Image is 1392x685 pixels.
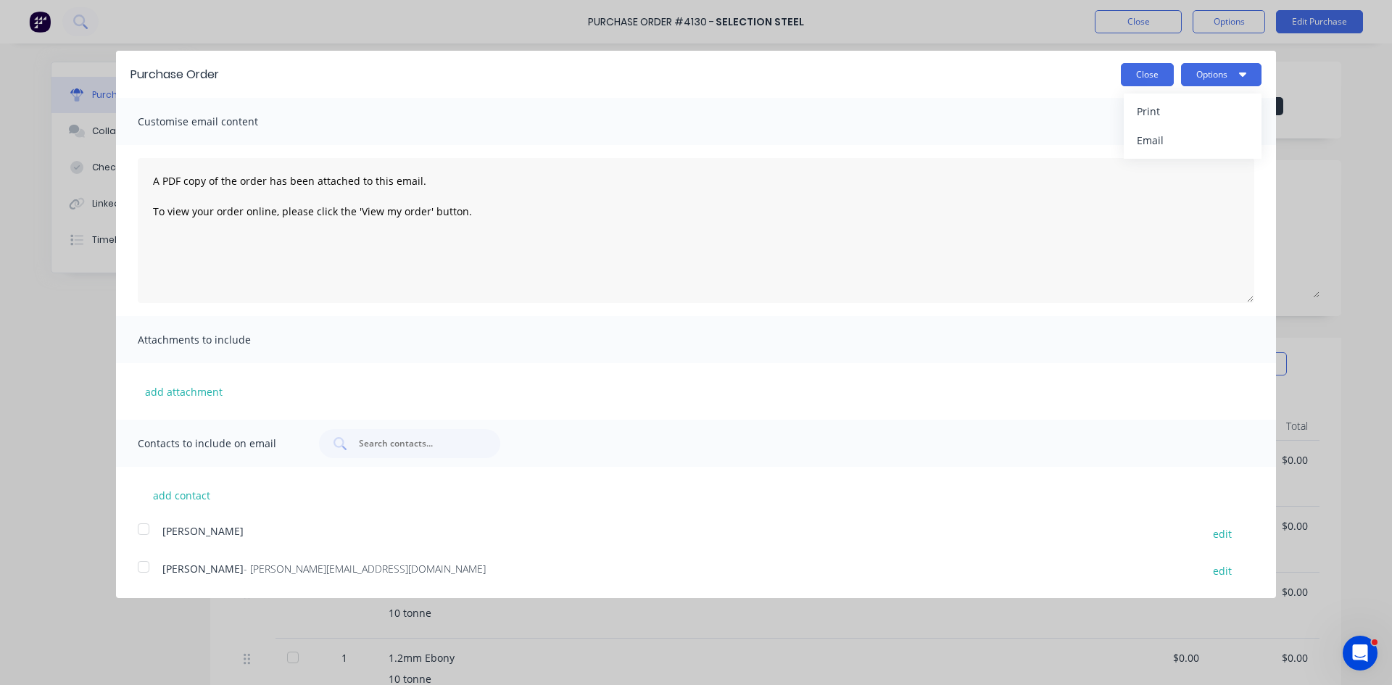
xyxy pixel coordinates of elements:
button: Close [1121,63,1174,86]
div: Email [1137,130,1248,151]
iframe: Intercom live chat [1343,636,1377,671]
span: Attachments to include [138,330,297,350]
button: add attachment [138,381,230,402]
span: Customise email content [138,112,297,132]
input: Search contacts... [357,436,478,451]
span: - [PERSON_NAME][EMAIL_ADDRESS][DOMAIN_NAME] [244,562,486,576]
span: Contacts to include on email [138,433,297,454]
span: [PERSON_NAME] [162,562,244,576]
button: Print [1124,97,1261,126]
button: add contact [138,484,225,506]
textarea: A PDF copy of the order has been attached to this email. To view your order online, please click ... [138,158,1254,303]
div: Purchase Order [130,66,219,83]
div: Print [1137,101,1248,122]
button: Options [1181,63,1261,86]
button: edit [1204,561,1240,581]
button: edit [1204,523,1240,543]
span: [PERSON_NAME] [162,524,244,538]
button: Email [1124,126,1261,155]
